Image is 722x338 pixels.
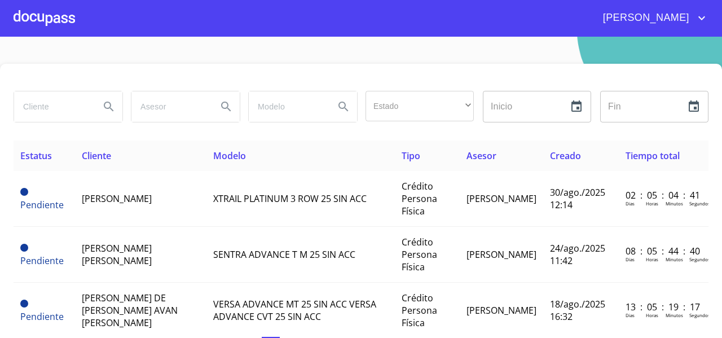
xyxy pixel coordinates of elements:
p: Dias [626,312,635,318]
span: [PERSON_NAME] [82,192,152,205]
span: VERSA ADVANCE MT 25 SIN ACC VERSA ADVANCE CVT 25 SIN ACC [213,298,376,323]
span: [PERSON_NAME] [466,248,536,261]
input: search [14,91,91,122]
span: Crédito Persona Física [402,292,437,329]
span: Estatus [20,150,52,162]
span: Tipo [402,150,420,162]
span: Pendiente [20,199,64,211]
button: Search [213,93,240,120]
p: Segundos [689,200,710,207]
span: Crédito Persona Física [402,236,437,273]
p: Minutos [666,312,683,318]
span: [PERSON_NAME] [595,9,695,27]
span: Asesor [466,150,496,162]
p: Segundos [689,312,710,318]
p: Horas [646,200,658,207]
span: [PERSON_NAME] [466,192,536,205]
p: 13 : 05 : 19 : 17 [626,301,702,313]
span: XTRAIL PLATINUM 3 ROW 25 SIN ACC [213,192,367,205]
span: Creado [550,150,581,162]
p: Minutos [666,256,683,262]
input: search [249,91,325,122]
span: SENTRA ADVANCE T M 25 SIN ACC [213,248,355,261]
div: ​ [366,91,474,121]
input: search [131,91,208,122]
button: account of current user [595,9,708,27]
span: [PERSON_NAME] [PERSON_NAME] [82,242,152,267]
span: 24/ago./2025 11:42 [550,242,605,267]
span: 18/ago./2025 16:32 [550,298,605,323]
p: Segundos [689,256,710,262]
p: Horas [646,312,658,318]
span: Pendiente [20,300,28,308]
span: Pendiente [20,310,64,323]
button: Search [330,93,357,120]
span: [PERSON_NAME] DE [PERSON_NAME] AVAN [PERSON_NAME] [82,292,178,329]
span: Pendiente [20,244,28,252]
span: Cliente [82,150,111,162]
span: Tiempo total [626,150,680,162]
p: Minutos [666,200,683,207]
span: Modelo [213,150,246,162]
span: [PERSON_NAME] [466,304,536,317]
p: Dias [626,200,635,207]
p: 08 : 05 : 44 : 40 [626,245,702,257]
p: 02 : 05 : 04 : 41 [626,189,702,201]
span: Pendiente [20,188,28,196]
button: Search [95,93,122,120]
p: Horas [646,256,658,262]
p: Dias [626,256,635,262]
span: 30/ago./2025 12:14 [550,186,605,211]
span: Crédito Persona Física [402,180,437,217]
span: Pendiente [20,254,64,267]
